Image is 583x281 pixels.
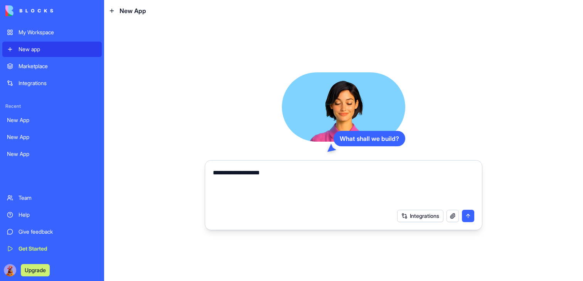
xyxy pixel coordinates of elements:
[19,211,97,219] div: Help
[2,59,102,74] a: Marketplace
[5,5,53,16] img: logo
[2,241,102,256] a: Get Started
[397,210,443,222] button: Integrations
[4,264,16,276] img: Kuku_Large_sla5px.png
[2,75,102,91] a: Integrations
[7,133,97,141] div: New App
[2,146,102,162] a: New App
[120,6,146,15] span: New App
[19,194,97,202] div: Team
[21,264,50,276] button: Upgrade
[19,62,97,70] div: Marketplace
[7,116,97,124] div: New App
[2,112,102,128] a: New App
[2,103,102,109] span: Recent
[7,150,97,158] div: New App
[2,42,102,57] a: New app
[2,224,102,239] a: Give feedback
[2,190,102,206] a: Team
[2,129,102,145] a: New App
[19,228,97,236] div: Give feedback
[19,45,97,53] div: New app
[2,207,102,222] a: Help
[334,131,405,146] div: What shall we build?
[2,25,102,40] a: My Workspace
[21,266,50,274] a: Upgrade
[19,79,97,87] div: Integrations
[19,28,97,36] div: My Workspace
[19,245,97,253] div: Get Started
